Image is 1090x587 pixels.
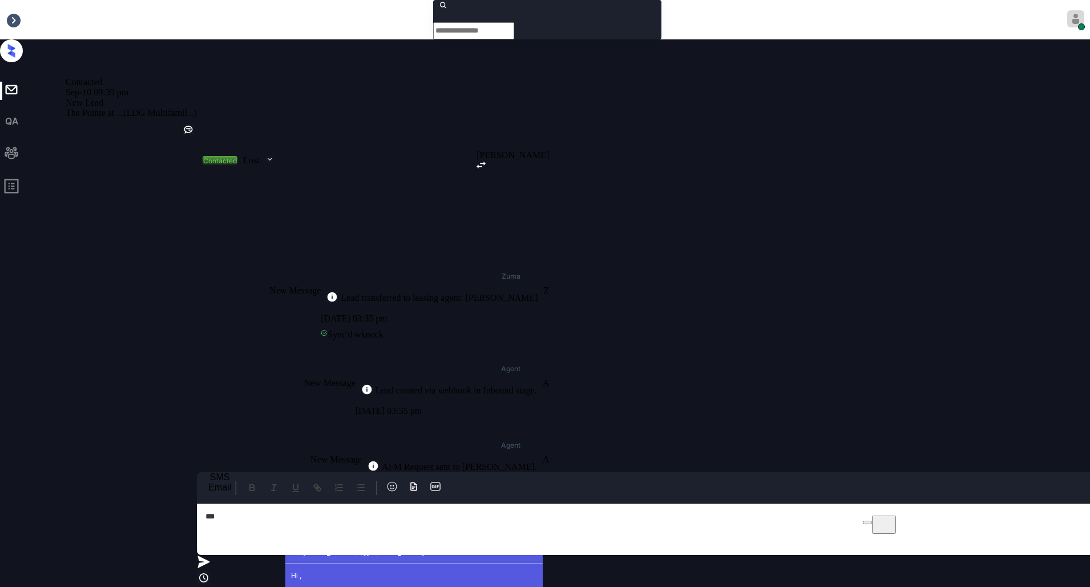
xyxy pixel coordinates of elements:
[197,555,211,569] img: icon-zuma
[265,154,274,164] img: icon-zuma
[373,385,537,396] div: Lead created via webhook in Inbound stage.
[338,293,538,303] div: Lead transferred to leasing agent: [PERSON_NAME]
[368,460,379,472] img: icon-zuma
[477,150,549,160] div: [PERSON_NAME]
[477,162,486,168] img: icon-zuma
[208,483,231,493] div: Email
[197,571,211,585] img: icon-zuma
[66,108,197,118] div: The Pointe at ... (LDG Multifamil...)
[321,311,543,327] div: [DATE] 03:35 pm
[544,286,550,296] div: Z
[430,481,441,492] img: icon-zuma
[269,286,321,295] span: New Message
[326,291,338,303] img: icon-zuma
[501,442,520,449] div: Agent
[6,15,27,25] div: Inbox
[356,403,543,419] div: [DATE] 03:35 pm
[208,472,231,483] div: SMS
[183,124,194,137] div: Kelsey was silent
[243,155,259,166] div: Lost
[386,481,398,492] img: icon-zuma
[66,98,197,108] div: New Lead
[183,124,194,135] img: Kelsey was silent
[1067,10,1084,27] img: avatar
[543,455,550,465] div: A
[321,327,543,343] div: Sync'd w knock
[379,462,537,472] div: AFM Request sent to [PERSON_NAME].
[543,378,550,388] div: A
[203,156,237,165] div: Contacted
[501,365,520,372] span: Agent
[502,273,520,280] div: Zuma
[310,455,362,464] span: New Message
[408,481,419,492] img: icon-zuma
[66,77,197,87] div: Contacted
[66,87,197,98] div: Sep-10 09:39 pm
[361,384,373,395] img: icon-zuma
[3,178,19,198] span: profile
[304,378,356,388] span: New Message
